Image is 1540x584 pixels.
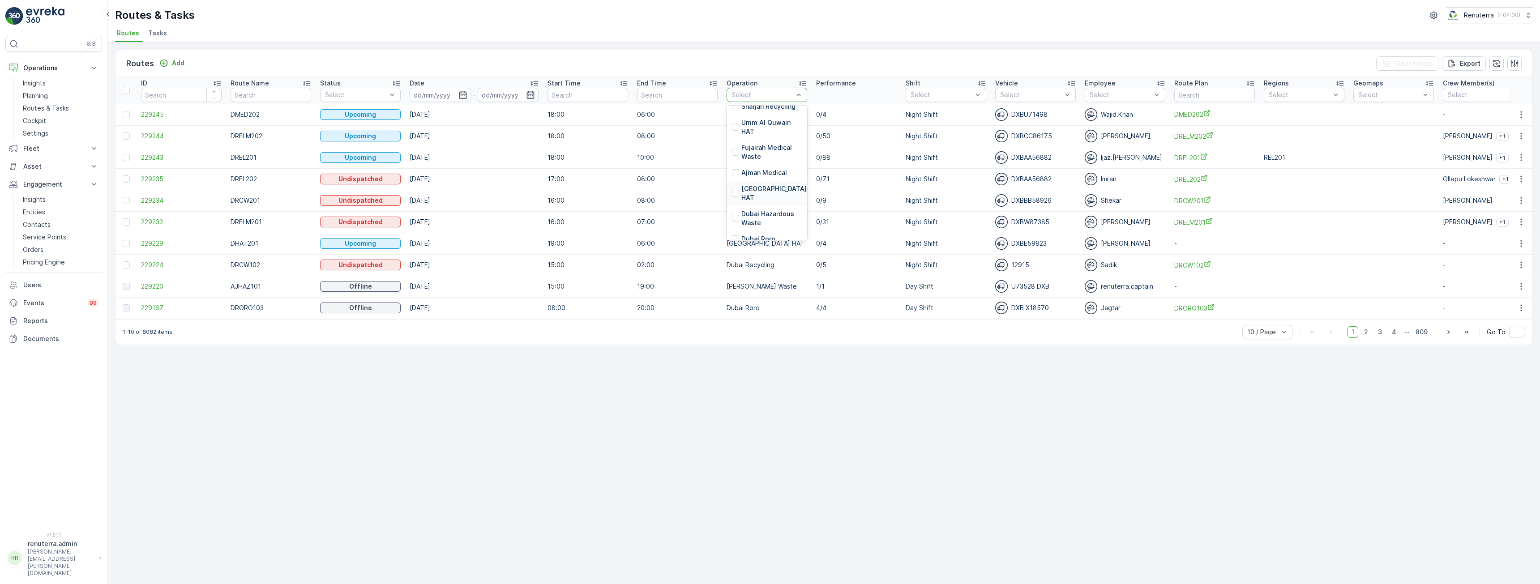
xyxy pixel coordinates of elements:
div: Toggle Row Selected [123,240,130,247]
p: Start Time [548,79,581,88]
p: Select [1358,90,1420,99]
a: Service Points [19,231,102,243]
p: Entities [23,208,45,217]
p: Undispatched [338,175,383,183]
button: Renuterra(+04:00) [1446,7,1533,23]
p: 08:00 [548,303,628,312]
div: Toggle Row Selected [123,304,130,311]
td: [DATE] [405,297,543,319]
p: 15:00 [548,260,628,269]
p: Upcoming [345,239,376,248]
img: logo_light-DOdMpM7g.png [26,7,64,25]
button: Undispatched [320,260,401,270]
p: Upcoming [345,132,376,141]
p: Settings [23,129,48,138]
div: 12915 [995,259,1076,271]
div: Jagtar [1085,302,1165,314]
button: Upcoming [320,152,401,163]
p: 4/4 [816,303,897,312]
div: [PERSON_NAME] [1085,216,1165,228]
span: DMED202 [1174,110,1255,119]
button: Clear Filters [1376,56,1438,71]
span: 2 [1360,326,1372,338]
p: - [1443,303,1523,312]
p: Users [23,281,98,290]
div: Toggle Row Selected [123,132,130,140]
p: Upcoming [345,153,376,162]
input: Search [548,88,628,102]
p: 07:00 [637,217,718,226]
a: Insights [19,193,102,206]
p: Geomaps [1353,79,1383,88]
a: 229220 [141,282,222,291]
p: 08:00 [637,196,718,205]
span: DREL201 [1174,153,1255,162]
p: Operations [23,64,84,72]
td: [DATE] [405,104,543,125]
img: svg%3e [1085,237,1097,250]
p: DRCW102 [231,260,311,269]
p: DRELM201 [231,217,311,226]
a: 229235 [141,175,222,183]
a: 229229 [141,239,222,248]
p: Export [1460,59,1480,68]
p: Night Shift [906,153,986,162]
a: 229243 [141,153,222,162]
p: DRORO103 [231,303,311,312]
p: DREL202 [231,175,311,183]
p: Service Points [23,233,66,242]
button: Undispatched [320,174,401,184]
a: Reports [5,312,102,330]
p: [PERSON_NAME][EMAIL_ADDRESS][PERSON_NAME][DOMAIN_NAME] [28,548,95,577]
p: 0/71 [816,175,897,183]
span: DRCW201 [1174,196,1255,205]
img: svg%3e [1085,173,1097,185]
img: Screenshot_2024-07-26_at_13.33.01.png [1446,10,1460,20]
p: Clear Filters [1394,59,1433,68]
span: DRCW102 [1174,260,1255,270]
img: svg%3e [1085,259,1097,271]
p: 06:00 [637,239,718,248]
a: Users [5,276,102,294]
div: Wajid.Khan [1085,108,1165,121]
div: Ijaz.[PERSON_NAME] [1085,151,1165,164]
td: [DATE] [405,211,543,233]
div: DXBAA56882 [995,151,1076,164]
p: Employee [1085,79,1116,88]
p: Dubai Recycling [727,260,807,269]
span: +1 [1499,219,1506,226]
span: DRORO103 [1174,303,1255,313]
p: Umm Al Quwain HAT [741,118,802,136]
div: DXBW87385 [995,216,1076,228]
input: dd/mm/yyyy [410,88,471,102]
p: 08:00 [637,132,718,141]
p: 1/1 [816,282,897,291]
p: - [1174,282,1255,291]
p: Night Shift [906,260,986,269]
input: Search [1174,88,1255,102]
button: Asset [5,158,102,175]
a: DREL202 [1174,175,1255,184]
p: DHAT201 [231,239,311,248]
p: Operation [727,79,757,88]
a: Settings [19,127,102,140]
p: 99 [90,299,97,307]
p: Contacts [23,220,51,229]
div: DXBU71498 [995,108,1076,121]
p: Undispatched [338,260,383,269]
p: Vehicle [995,79,1018,88]
p: 17:00 [548,175,628,183]
p: Dubai Roro [727,303,807,312]
p: [GEOGRAPHIC_DATA] HAT [727,239,807,248]
div: [PERSON_NAME] [1085,237,1165,250]
p: Insights [23,195,46,204]
div: Toggle Row Selected [123,218,130,226]
a: 229245 [141,110,222,119]
p: Night Shift [906,217,986,226]
p: Events [23,298,82,307]
td: [DATE] [405,125,543,147]
td: [DATE] [405,147,543,168]
p: [PERSON_NAME] [1443,132,1493,141]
